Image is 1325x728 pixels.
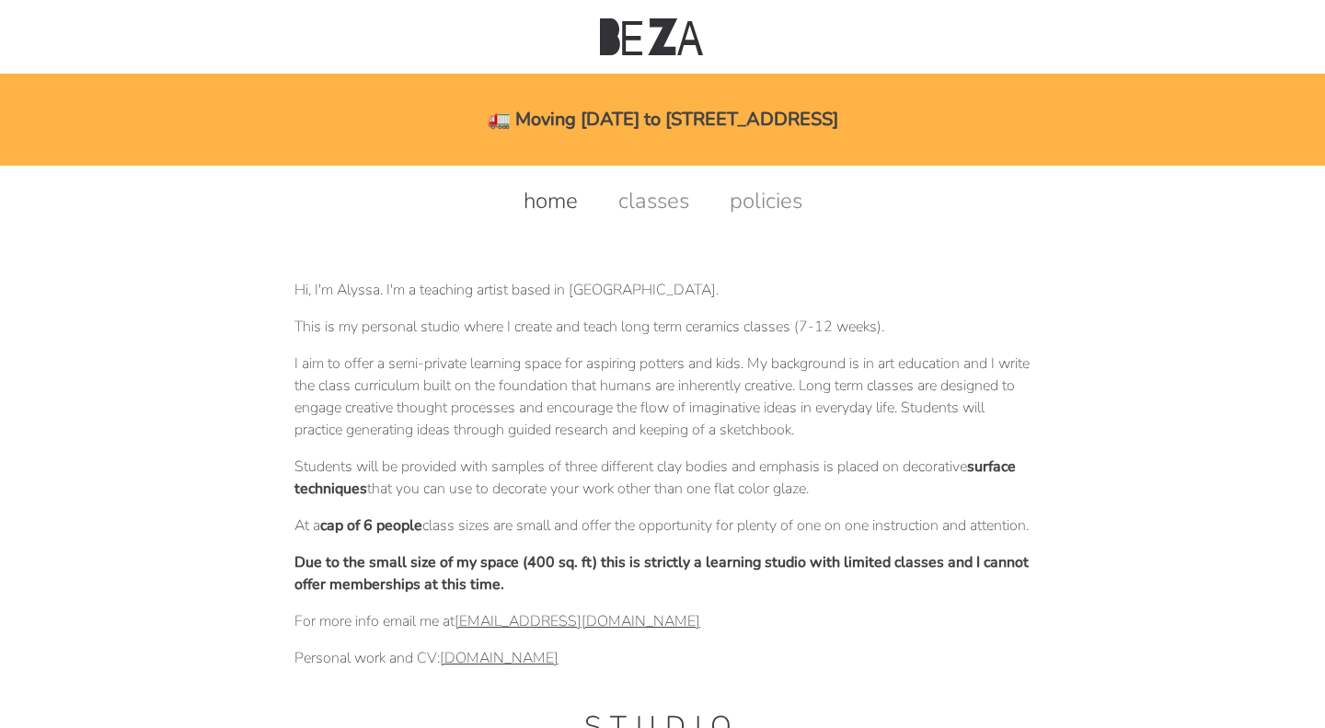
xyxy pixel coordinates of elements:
[294,514,1031,537] p: At a class sizes are small and offer the opportunity for plenty of one on one instruction and att...
[505,186,596,215] a: home
[294,279,1031,301] p: Hi, I'm Alyssa. I'm a teaching artist based in [GEOGRAPHIC_DATA].
[600,18,703,55] img: Beza Studio Logo
[294,647,1031,669] p: Personal work and CV:
[294,316,1031,338] p: This is my personal studio where I create and teach long term ceramics classes (7-12 weeks).
[294,456,1016,499] strong: surface techniques
[440,648,559,668] a: [DOMAIN_NAME]
[455,611,700,631] a: [EMAIL_ADDRESS][DOMAIN_NAME]
[294,456,1031,500] p: Students will be provided with samples of three different clay bodies and emphasis is placed on d...
[600,186,708,215] a: classes
[711,186,821,215] a: policies
[294,610,1031,632] p: For more info email me at
[294,552,1029,595] strong: Due to the small size of my space (400 sq. ft) this is strictly a learning studio with limited cl...
[320,515,422,536] strong: cap of 6 people
[294,352,1031,441] p: I aim to offer a semi-private learning space for aspiring potters and kids. My background is in a...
